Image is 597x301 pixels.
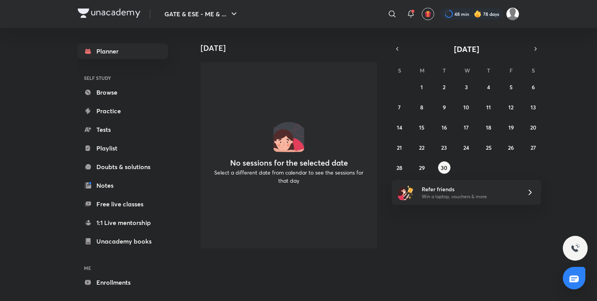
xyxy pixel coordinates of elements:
[505,101,517,113] button: September 12, 2025
[527,141,539,154] button: September 27, 2025
[78,103,168,119] a: Practice
[78,122,168,137] a: Tests
[422,8,434,20] button: avatar
[78,234,168,249] a: Unacademy books
[393,121,406,133] button: September 14, 2025
[438,141,450,154] button: September 23, 2025
[486,144,492,151] abbr: September 25, 2025
[415,161,428,174] button: September 29, 2025
[438,161,450,174] button: September 30, 2025
[230,158,348,168] h4: No sessions for the selected date
[396,164,402,171] abbr: September 28, 2025
[506,7,519,21] img: Nandan
[510,83,513,91] abbr: September 5, 2025
[438,121,450,133] button: September 16, 2025
[78,9,140,18] img: Company Logo
[508,124,514,131] abbr: September 19, 2025
[460,121,473,133] button: September 17, 2025
[482,141,495,154] button: September 25, 2025
[486,124,491,131] abbr: September 18, 2025
[78,43,168,59] a: Planner
[527,121,539,133] button: September 20, 2025
[482,101,495,113] button: September 11, 2025
[505,121,517,133] button: September 19, 2025
[78,196,168,212] a: Free live classes
[415,81,428,93] button: September 1, 2025
[78,140,168,156] a: Playlist
[532,67,535,74] abbr: Saturday
[510,67,513,74] abbr: Friday
[505,81,517,93] button: September 5, 2025
[398,104,401,111] abbr: September 7, 2025
[454,44,479,54] span: [DATE]
[403,43,530,54] button: [DATE]
[419,144,424,151] abbr: September 22, 2025
[438,101,450,113] button: September 9, 2025
[398,185,414,200] img: referral
[463,144,469,151] abbr: September 24, 2025
[442,124,447,131] abbr: September 16, 2025
[420,104,423,111] abbr: September 8, 2025
[420,67,424,74] abbr: Monday
[460,81,473,93] button: September 3, 2025
[393,141,406,154] button: September 21, 2025
[78,275,168,290] a: Enrollments
[419,124,424,131] abbr: September 15, 2025
[527,101,539,113] button: September 13, 2025
[273,121,304,152] img: No events
[463,104,469,111] abbr: September 10, 2025
[78,261,168,275] h6: ME
[505,141,517,154] button: September 26, 2025
[438,81,450,93] button: September 2, 2025
[419,164,425,171] abbr: September 29, 2025
[487,83,490,91] abbr: September 4, 2025
[482,121,495,133] button: September 18, 2025
[527,81,539,93] button: September 6, 2025
[532,83,535,91] abbr: September 6, 2025
[508,104,513,111] abbr: September 12, 2025
[422,185,517,193] h6: Refer friends
[508,144,514,151] abbr: September 26, 2025
[443,83,445,91] abbr: September 2, 2025
[460,141,473,154] button: September 24, 2025
[443,104,446,111] abbr: September 9, 2025
[78,159,168,175] a: Doubts & solutions
[530,124,536,131] abbr: September 20, 2025
[486,104,491,111] abbr: September 11, 2025
[415,101,428,113] button: September 8, 2025
[482,81,495,93] button: September 4, 2025
[571,244,580,253] img: ttu
[465,83,468,91] abbr: September 3, 2025
[441,144,447,151] abbr: September 23, 2025
[474,10,482,18] img: streak
[78,71,168,85] h6: SELF STUDY
[443,67,446,74] abbr: Tuesday
[78,215,168,230] a: 1:1 Live mentorship
[531,104,536,111] abbr: September 13, 2025
[441,164,447,171] abbr: September 30, 2025
[464,124,469,131] abbr: September 17, 2025
[415,141,428,154] button: September 22, 2025
[210,168,368,185] p: Select a different date from calendar to see the sessions for that day
[397,124,402,131] abbr: September 14, 2025
[464,67,470,74] abbr: Wednesday
[487,67,490,74] abbr: Thursday
[78,85,168,100] a: Browse
[78,9,140,20] a: Company Logo
[415,121,428,133] button: September 15, 2025
[421,83,423,91] abbr: September 1, 2025
[160,6,243,22] button: GATE & ESE - ME & ...
[78,178,168,193] a: Notes
[424,10,431,17] img: avatar
[460,101,473,113] button: September 10, 2025
[397,144,402,151] abbr: September 21, 2025
[398,67,401,74] abbr: Sunday
[422,193,517,200] p: Win a laptop, vouchers & more
[201,43,383,53] h4: [DATE]
[393,161,406,174] button: September 28, 2025
[531,144,536,151] abbr: September 27, 2025
[393,101,406,113] button: September 7, 2025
